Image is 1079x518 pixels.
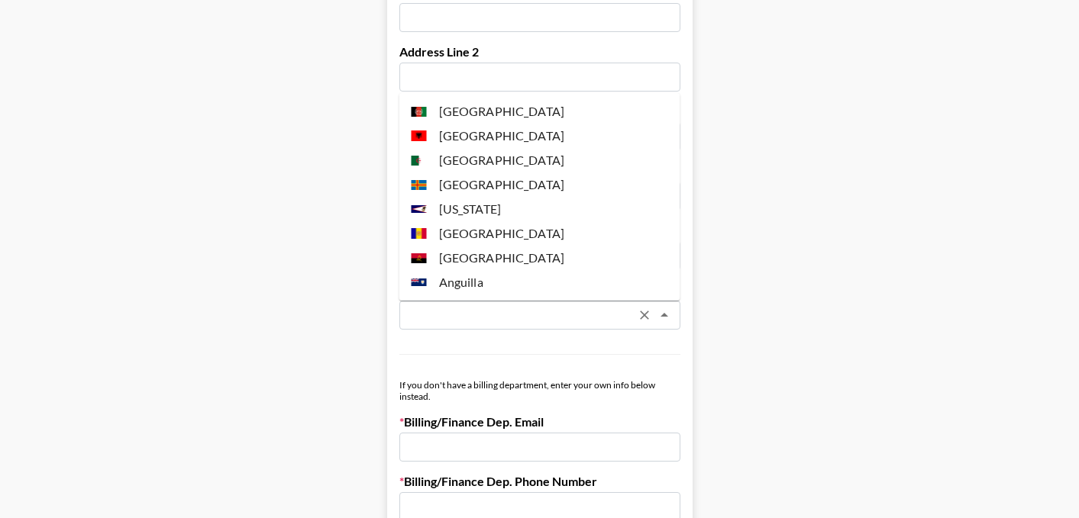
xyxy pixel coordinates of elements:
[399,99,680,124] li: [GEOGRAPHIC_DATA]
[399,197,680,221] li: [US_STATE]
[399,44,680,60] label: Address Line 2
[399,221,680,246] li: [GEOGRAPHIC_DATA]
[399,246,680,270] li: [GEOGRAPHIC_DATA]
[399,148,680,172] li: [GEOGRAPHIC_DATA]
[399,270,680,294] li: Anguilla
[654,304,675,326] button: Close
[399,379,680,402] div: If you don't have a billing department, enter your own info below instead.
[399,414,680,430] label: Billing/Finance Dep. Email
[399,124,680,148] li: [GEOGRAPHIC_DATA]
[399,294,680,319] li: [GEOGRAPHIC_DATA]
[634,304,655,326] button: Clear
[399,474,680,489] label: Billing/Finance Dep. Phone Number
[399,172,680,197] li: [GEOGRAPHIC_DATA]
